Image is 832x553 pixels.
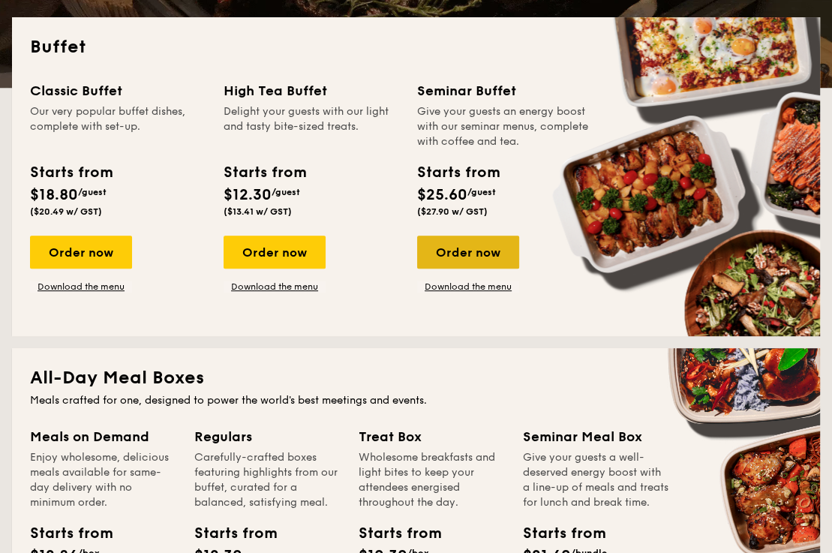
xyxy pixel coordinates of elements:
div: High Tea Buffet [224,80,399,101]
span: $12.30 [224,186,272,204]
div: Starts from [224,161,305,184]
div: Delight your guests with our light and tasty bite-sized treats. [224,104,399,149]
span: /guest [78,187,107,197]
div: Order now [224,236,326,269]
span: ($27.90 w/ GST) [417,206,488,217]
div: Give your guests a well-deserved energy boost with a line-up of meals and treats for lunch and br... [523,450,669,510]
span: $18.80 [30,186,78,204]
div: Starts from [417,161,499,184]
div: Starts from [359,522,426,545]
div: Starts from [194,522,262,545]
div: Order now [30,236,132,269]
h2: Buffet [30,35,802,59]
span: ($20.49 w/ GST) [30,206,102,217]
div: Starts from [30,161,112,184]
div: Meals crafted for one, designed to power the world's best meetings and events. [30,393,802,408]
div: Carefully-crafted boxes featuring highlights from our buffet, curated for a balanced, satisfying ... [194,450,341,510]
div: Regulars [194,426,341,447]
div: Enjoy wholesome, delicious meals available for same-day delivery with no minimum order. [30,450,176,510]
div: Classic Buffet [30,80,206,101]
div: Our very popular buffet dishes, complete with set-up. [30,104,206,149]
div: Seminar Buffet [417,80,593,101]
span: /guest [467,187,496,197]
span: ($13.41 w/ GST) [224,206,292,217]
span: /guest [272,187,300,197]
a: Download the menu [224,281,326,293]
a: Download the menu [30,281,132,293]
div: Starts from [30,522,98,545]
div: Treat Box [359,426,505,447]
h2: All-Day Meal Boxes [30,366,802,390]
div: Seminar Meal Box [523,426,669,447]
a: Download the menu [417,281,519,293]
div: Wholesome breakfasts and light bites to keep your attendees energised throughout the day. [359,450,505,510]
div: Starts from [523,522,590,545]
div: Meals on Demand [30,426,176,447]
div: Give your guests an energy boost with our seminar menus, complete with coffee and tea. [417,104,593,149]
div: Order now [417,236,519,269]
span: $25.60 [417,186,467,204]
